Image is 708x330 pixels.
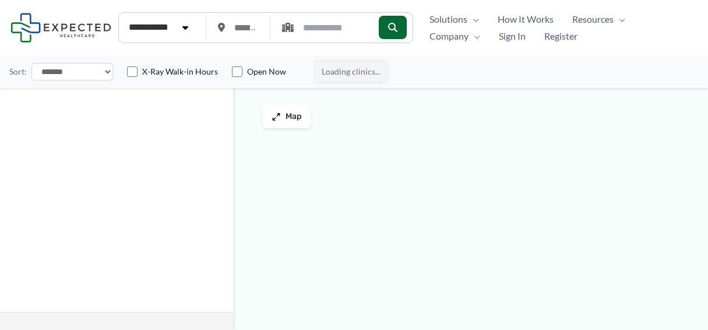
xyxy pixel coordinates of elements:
label: X-Ray Walk-in Hours [142,66,218,78]
span: Menu Toggle [469,27,480,45]
button: Map [262,105,311,128]
a: ResourcesMenu Toggle [563,10,635,28]
label: Open Now [247,66,286,78]
span: Map [286,112,302,122]
a: How It Works [488,10,563,28]
span: Menu Toggle [614,10,625,28]
a: CompanyMenu Toggle [420,27,489,45]
img: Expected Healthcare Logo - side, dark font, small [10,13,111,43]
span: Menu Toggle [467,10,479,28]
span: Loading clinics... [314,60,388,83]
a: Sign In [489,27,535,45]
a: SolutionsMenu Toggle [420,10,488,28]
label: Sort: [9,64,27,79]
img: Maximize [272,112,281,121]
span: Sign In [499,27,526,45]
a: Register [535,27,587,45]
span: Company [429,27,469,45]
span: Register [544,27,577,45]
span: Resources [572,10,614,28]
span: How It Works [498,10,554,28]
span: Solutions [429,10,467,28]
